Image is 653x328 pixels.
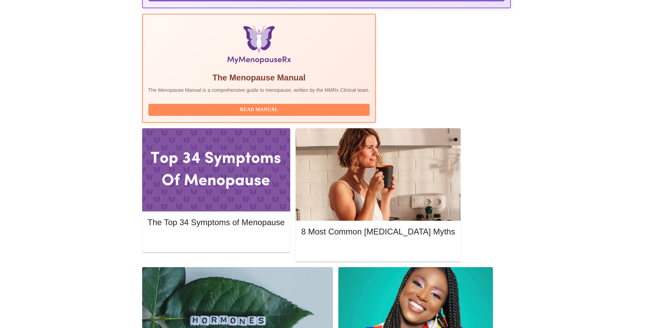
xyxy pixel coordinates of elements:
[308,245,448,254] span: Read More
[155,106,363,114] span: Read Manual
[148,87,370,94] p: The Menopause Manual is a comprehensive guide to menopause, written by the MMRx Clinical team.
[301,244,455,256] button: Read More
[183,25,335,67] img: Menopause Manual
[301,226,455,237] h5: 8 Most Common [MEDICAL_DATA] Myths
[148,104,370,116] button: Read Manual
[148,237,286,242] a: Read More
[148,72,370,83] h5: The Menopause Manual
[148,234,285,246] button: Read More
[155,236,278,244] span: Read More
[148,217,285,228] h5: The Top 34 Symptoms of Menopause
[301,246,457,252] a: Read More
[148,106,372,112] a: Read Manual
